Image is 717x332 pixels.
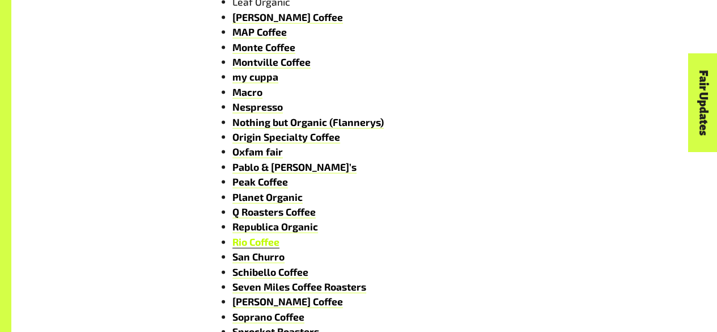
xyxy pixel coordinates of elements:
a: Republica Organic [232,220,318,233]
a: [PERSON_NAME] Coffee [232,295,343,308]
a: Planet Organic [232,191,303,204]
a: Q Roasters Coffee [232,205,316,218]
a: [PERSON_NAME] Coffee [232,11,343,24]
a: Pablo & [PERSON_NAME]’s [232,161,357,174]
a: Seven Miles Coffee Roasters [232,280,366,293]
a: Origin Specialty Coffee [232,131,340,144]
a: Monte Coffee [232,41,295,54]
a: MAP Coffee [232,26,287,39]
a: San Churro [232,250,285,263]
a: Schibello Coffee [232,266,308,279]
a: Peak Coffee [232,175,288,188]
a: Nespresso [232,100,283,114]
a: Oxfam fair [232,145,283,158]
a: Soprano Coffee [232,310,304,323]
a: Rio Coffee [232,236,279,249]
a: Montville Coffee [232,56,311,69]
a: Macro [232,86,262,99]
a: my cuppa [232,70,278,83]
a: Nothing but Organic (Flannerys) [232,116,384,129]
